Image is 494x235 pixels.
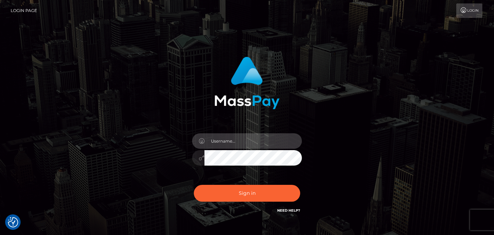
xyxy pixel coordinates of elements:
[277,208,300,213] a: Need Help?
[8,217,18,227] button: Consent Preferences
[456,3,482,18] a: Login
[214,57,280,109] img: MassPay Login
[194,185,300,202] button: Sign in
[204,133,302,149] input: Username...
[11,3,37,18] a: Login Page
[8,217,18,227] img: Revisit consent button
